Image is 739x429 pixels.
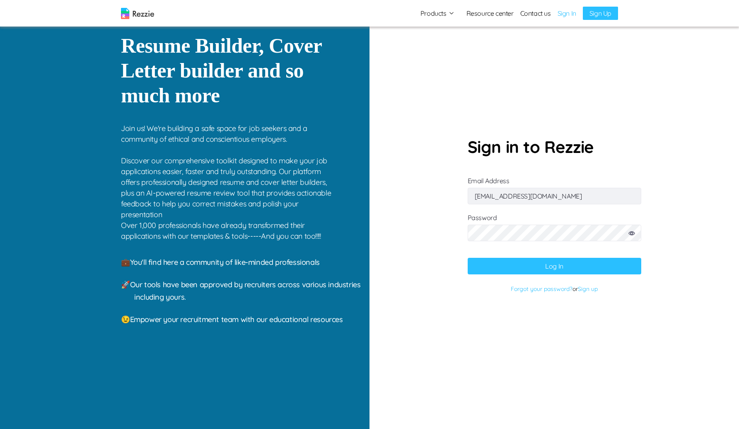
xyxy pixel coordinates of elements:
button: Log In [468,258,641,274]
label: Password [468,213,641,250]
input: Password [468,225,641,241]
button: Products [420,8,455,18]
p: Join us! We're building a safe space for job seekers and a community of ethical and conscientious... [121,123,337,220]
a: Contact us [520,8,551,18]
span: 😉 Empower your recruitment team with our educational resources [121,315,343,324]
p: Over 1,000 professionals have already transformed their applications with our templates & tools--... [121,220,337,242]
p: or [468,283,641,295]
p: Sign in to Rezzie [468,134,641,159]
label: Email Address [468,177,641,200]
img: logo [121,8,154,19]
a: Sign up [578,285,598,293]
a: Sign In [558,8,576,18]
span: 💼 You'll find here a community of like-minded professionals [121,257,320,267]
input: Email Address [468,188,641,204]
span: 🚀 Our tools have been approved by recruiters across various industries including yours. [121,280,360,302]
a: Forgot your password? [511,285,572,293]
a: Sign Up [583,7,618,20]
a: Resource center [466,8,514,18]
p: Resume Builder, Cover Letter builder and so much more [121,33,328,108]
